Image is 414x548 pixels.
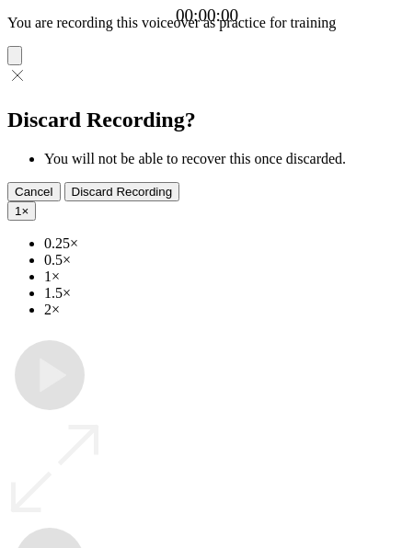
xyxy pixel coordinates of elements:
a: 00:00:00 [176,6,238,26]
span: 1 [15,204,21,218]
p: You are recording this voiceover as practice for training [7,15,407,31]
button: 1× [7,201,36,221]
li: 1.5× [44,285,407,302]
li: 0.25× [44,235,407,252]
li: 0.5× [44,252,407,268]
button: Discard Recording [64,182,180,201]
button: Cancel [7,182,61,201]
li: You will not be able to recover this once discarded. [44,151,407,167]
li: 1× [44,268,407,285]
h2: Discard Recording? [7,108,407,132]
li: 2× [44,302,407,318]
